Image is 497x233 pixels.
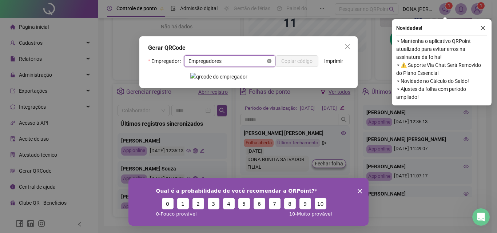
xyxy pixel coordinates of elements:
iframe: Pesquisa da QRPoint [128,178,369,226]
button: Close [342,41,353,52]
span: ⚬ Ajustes da folha com período ampliado! [396,85,487,101]
div: Gerar QRCode [148,44,349,52]
span: ⚬ Mantenha o aplicativo QRPoint atualizado para evitar erros na assinatura da folha! [396,37,487,61]
span: ⚬ Novidade no Cálculo do Saldo! [396,77,487,85]
img: qrcode do empregador [190,73,307,81]
button: Imprimir [318,55,349,67]
iframe: Intercom live chat [472,208,490,226]
button: Copiar código [275,55,318,67]
span: ⚬ ⚠️ Suporte Via Chat Será Removido do Plano Essencial [396,61,487,77]
span: close [480,25,485,31]
label: Empregador [148,55,184,67]
span: close-circle [267,59,271,63]
span: close [345,44,350,49]
span: Novidades ! [396,24,422,32]
span: Empregadores [188,56,271,67]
